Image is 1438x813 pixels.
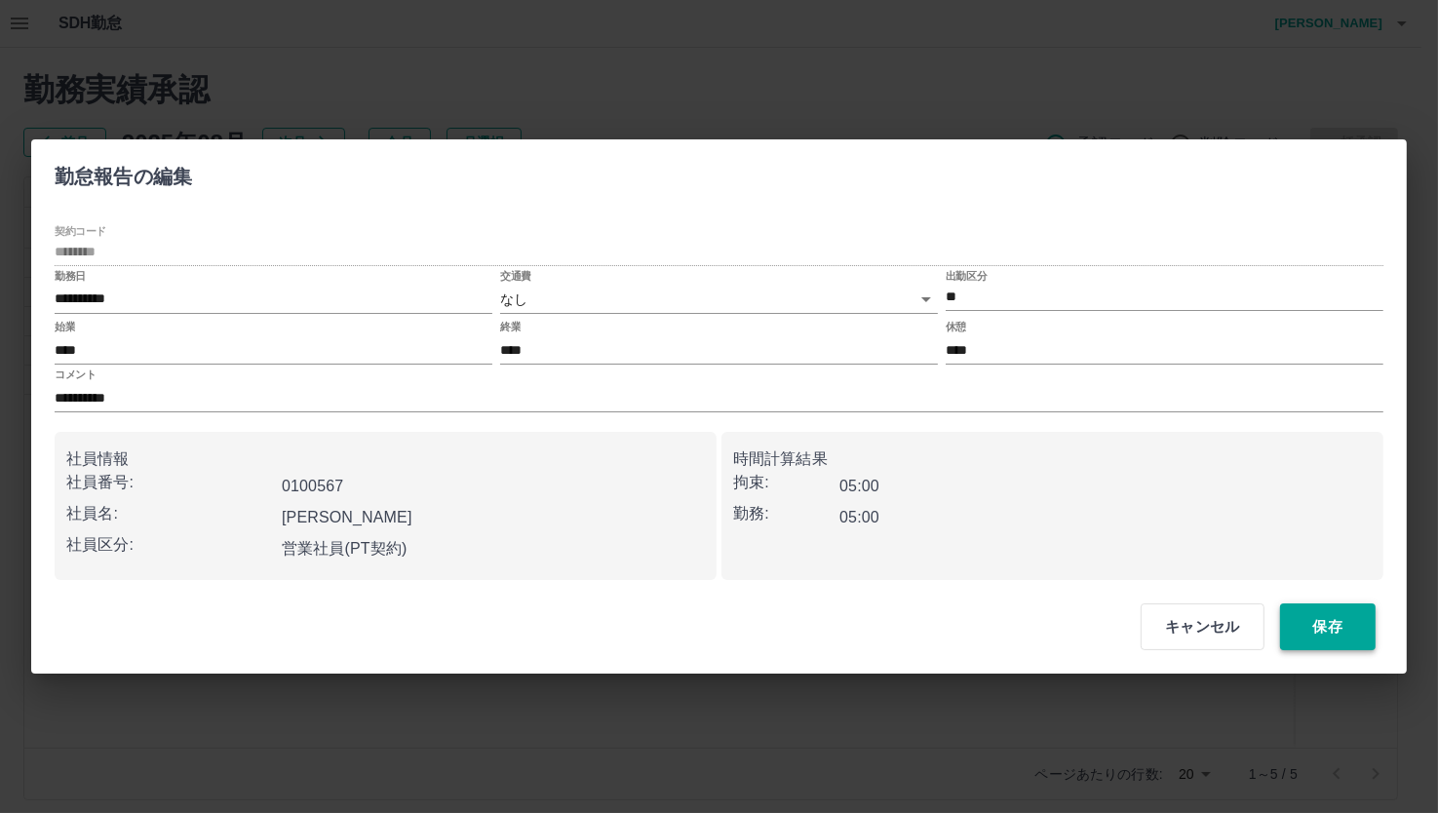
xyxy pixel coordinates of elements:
[733,502,839,525] p: 勤務:
[66,502,274,525] p: 社員名:
[66,533,274,557] p: 社員区分:
[55,320,75,334] label: 始業
[66,447,705,471] p: 社員情報
[282,540,408,557] b: 営業社員(PT契約)
[55,223,106,238] label: 契約コード
[66,471,274,494] p: 社員番号:
[733,447,1372,471] p: 時間計算結果
[55,268,86,283] label: 勤務日
[1280,603,1376,650] button: 保存
[500,320,521,334] label: 終業
[946,268,987,283] label: 出勤区分
[733,471,839,494] p: 拘束:
[31,139,215,206] h2: 勤怠報告の編集
[839,478,879,494] b: 05:00
[1141,603,1264,650] button: キャンセル
[55,368,96,382] label: コメント
[839,509,879,525] b: 05:00
[282,509,412,525] b: [PERSON_NAME]
[282,478,343,494] b: 0100567
[946,320,966,334] label: 休憩
[500,286,938,314] div: なし
[500,268,531,283] label: 交通費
